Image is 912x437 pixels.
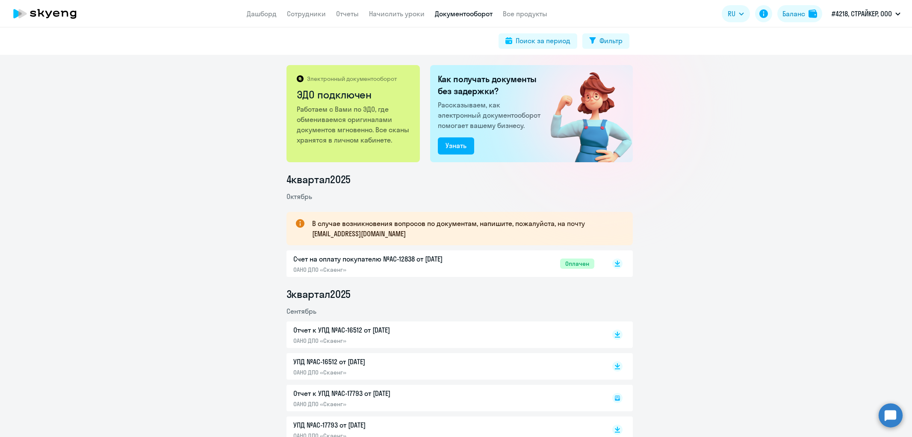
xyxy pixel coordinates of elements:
button: RU [722,5,750,22]
span: Октябрь [286,192,312,201]
a: Все продукты [503,9,547,18]
span: Сентябрь [286,307,316,315]
span: Оплачен [560,259,594,269]
p: Работаем с Вами по ЭДО, где обмениваемся оригиналами документов мгновенно. Все сканы хранятся в л... [297,104,411,145]
button: Балансbalance [777,5,822,22]
a: Начислить уроки [369,9,425,18]
button: Узнать [438,137,474,155]
p: #4218, СТРАЙКЕР, ООО [832,9,892,19]
li: 3 квартал 2025 [286,287,633,301]
img: balance [809,9,817,18]
p: Электронный документооборот [307,75,397,83]
p: ОАНО ДПО «Скаенг» [293,266,473,273]
div: Поиск за период [516,36,570,46]
div: Узнать [446,140,466,151]
button: Фильтр [582,33,629,49]
button: #4218, СТРАЙКЕР, ООО [827,3,905,24]
a: Сотрудники [287,9,326,18]
a: Дашборд [247,9,277,18]
p: ОАНО ДПО «Скаенг» [293,337,473,345]
p: ОАНО ДПО «Скаенг» [293,369,473,376]
p: Рассказываем, как электронный документооборот помогает вашему бизнесу. [438,100,544,131]
div: Баланс [782,9,805,19]
span: RU [728,9,735,19]
h2: ЭДО подключен [297,88,411,101]
a: УПД №AC-16512 от [DATE]ОАНО ДПО «Скаенг» [293,357,594,376]
p: В случае возникновения вопросов по документам, напишите, пожалуйста, на почту [EMAIL_ADDRESS][DOM... [312,218,617,239]
img: connected [537,65,633,162]
a: Счет на оплату покупателю №AC-12838 от [DATE]ОАНО ДПО «Скаенг»Оплачен [293,254,594,273]
p: УПД №AC-16512 от [DATE] [293,357,473,367]
h2: Как получать документы без задержки? [438,73,544,97]
div: Фильтр [599,36,623,46]
a: Отчет к УПД №AC-16512 от [DATE]ОАНО ДПО «Скаенг» [293,325,594,345]
p: Счет на оплату покупателю №AC-12838 от [DATE] [293,254,473,264]
a: Документооборот [435,9,493,18]
p: УПД №AC-17793 от [DATE] [293,420,473,430]
button: Поиск за период [499,33,577,49]
a: Отчеты [336,9,359,18]
li: 4 квартал 2025 [286,172,633,186]
p: Отчет к УПД №AC-16512 от [DATE] [293,325,473,335]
